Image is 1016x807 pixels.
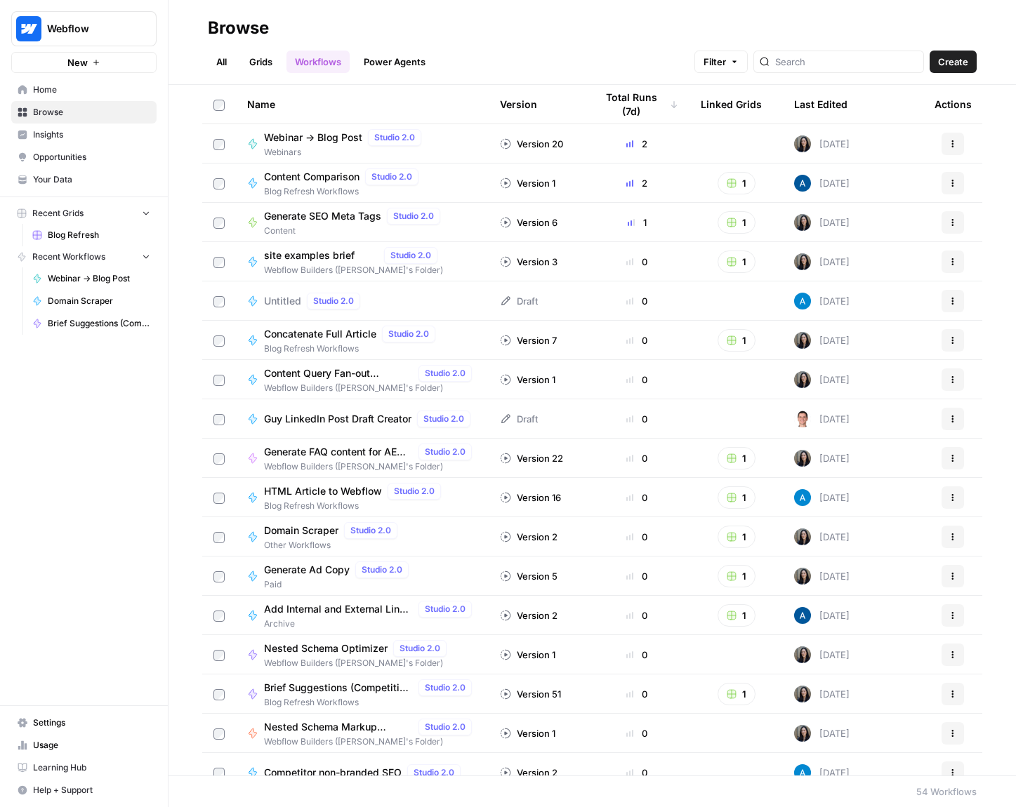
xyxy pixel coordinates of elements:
div: 0 [595,294,678,308]
span: Recent Workflows [32,251,105,263]
div: Version 2 [500,530,558,544]
img: m6v5pme5aerzgxq12grlte2ge8nl [794,371,811,388]
div: Browse [208,17,269,39]
span: Studio 2.0 [425,367,466,380]
div: 0 [595,373,678,387]
div: [DATE] [794,332,850,349]
button: Help + Support [11,779,157,801]
a: Concatenate Full ArticleStudio 2.0Blog Refresh Workflows [247,326,477,355]
img: o3cqybgnmipr355j8nz4zpq1mc6x [794,489,811,506]
a: Competitor non-branded SEOStudio 2.0 [247,764,477,781]
input: Search [775,55,918,69]
a: Browse [11,101,157,124]
span: site examples brief [264,248,378,262]
div: [DATE] [794,607,850,624]
div: 2 [595,137,678,151]
div: Total Runs (7d) [595,85,678,124]
div: Draft [500,412,538,426]
span: Usage [33,739,150,752]
img: Webflow Logo [16,16,41,41]
button: 1 [718,251,756,273]
a: HTML Article to WebflowStudio 2.0Blog Refresh Workflows [247,483,477,512]
span: Brief Suggestions (Competitive Gap Analysis) [48,317,150,330]
button: 1 [718,447,756,469]
div: Linked Grids [701,85,762,124]
span: Studio 2.0 [425,681,466,694]
span: Generate SEO Meta Tags [264,209,381,223]
div: [DATE] [794,686,850,702]
div: 0 [595,687,678,701]
span: Generate FAQ content for AEO [Product/Features] [264,445,413,459]
a: Usage [11,734,157,756]
span: Paid [264,578,414,591]
div: [DATE] [794,253,850,270]
img: 6qk22n3t0q8wsueizuvouuonwy8t [794,411,811,427]
span: Studio 2.0 [388,328,429,340]
span: Studio 2.0 [362,563,402,576]
span: Nested Schema Markup Generator [264,720,413,734]
button: New [11,52,157,73]
span: Studio 2.0 [400,642,440,655]
div: Version 5 [500,569,558,583]
div: [DATE] [794,371,850,388]
div: Name [247,85,477,124]
img: m6v5pme5aerzgxq12grlte2ge8nl [794,135,811,152]
span: Untitled [264,294,301,308]
span: Settings [33,716,150,729]
a: Settings [11,712,157,734]
span: Generate Ad Copy [264,563,350,577]
span: Nested Schema Optimizer [264,641,388,655]
a: Brief Suggestions (Competitive Gap Analysis)Studio 2.0Blog Refresh Workflows [247,679,477,709]
span: Blog Refresh Workflows [264,696,477,709]
div: 0 [595,648,678,662]
a: All [208,51,235,73]
div: 54 Workflows [916,785,977,799]
span: Competitor non-branded SEO [264,766,402,780]
span: Content Query Fan-out Improvement [264,366,413,380]
img: m6v5pme5aerzgxq12grlte2ge8nl [794,332,811,349]
a: Domain ScraperStudio 2.0Other Workflows [247,522,477,552]
div: Version 16 [500,491,561,505]
span: Webflow Builders ([PERSON_NAME]'s Folder) [264,460,477,473]
span: Opportunities [33,151,150,164]
span: Domain Scraper [48,295,150,307]
span: HTML Article to Webflow [264,484,382,498]
a: site examples briefStudio 2.0Webflow Builders ([PERSON_NAME]'s Folder) [247,247,477,276]
div: Version 2 [500,766,558,780]
a: Guy LinkedIn Post Draft CreatorStudio 2.0 [247,411,477,427]
div: 0 [595,608,678,622]
span: Brief Suggestions (Competitive Gap Analysis) [264,681,413,695]
img: m6v5pme5aerzgxq12grlte2ge8nl [794,686,811,702]
a: Generate SEO Meta TagsStudio 2.0Content [247,208,477,237]
span: Archive [264,618,477,630]
a: Blog Refresh [26,224,157,246]
div: Version 1 [500,176,555,190]
a: Add Internal and External Links to PageStudio 2.0Archive [247,601,477,630]
a: Generate FAQ content for AEO [Product/Features]Studio 2.0Webflow Builders ([PERSON_NAME]'s Folder) [247,443,477,473]
span: Studio 2.0 [425,721,466,733]
span: Webflow Builders ([PERSON_NAME]'s Folder) [264,657,452,669]
a: Your Data [11,168,157,191]
div: [DATE] [794,214,850,231]
a: Brief Suggestions (Competitive Gap Analysis) [26,312,157,335]
div: Draft [500,294,538,308]
img: m6v5pme5aerzgxq12grlte2ge8nl [794,450,811,467]
span: Studio 2.0 [371,171,412,183]
div: [DATE] [794,528,850,545]
div: Version 22 [500,451,563,465]
div: 0 [595,569,678,583]
span: Content Comparison [264,170,359,184]
div: 0 [595,491,678,505]
a: Nested Schema Markup GeneratorStudio 2.0Webflow Builders ([PERSON_NAME]'s Folder) [247,719,477,748]
span: Other Workflows [264,539,403,552]
a: Workflows [286,51,350,73]
span: Studio 2.0 [393,210,434,222]
a: Content Query Fan-out ImprovementStudio 2.0Webflow Builders ([PERSON_NAME]'s Folder) [247,365,477,394]
span: Browse [33,106,150,119]
div: [DATE] [794,411,850,427]
span: Guy LinkedIn Post Draft Creator [264,412,411,426]
button: 1 [718,526,756,548]
div: Version 6 [500,215,558,229]
div: [DATE] [794,489,850,506]
div: Last Edited [794,85,847,124]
